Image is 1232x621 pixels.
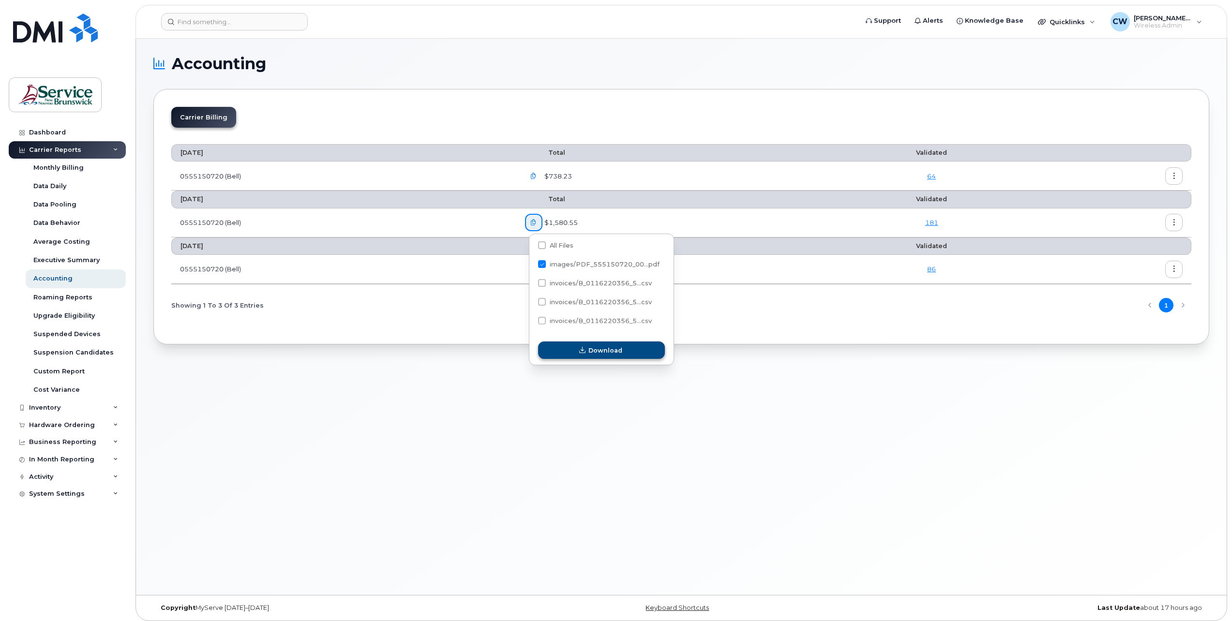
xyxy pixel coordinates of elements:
[171,298,264,312] span: Showing 1 To 3 Of 3 Entries
[825,144,1038,162] th: Validated
[538,300,652,307] span: invoices/B_0116220356_555150720_20072025_MOB.csv
[825,191,1038,208] th: Validated
[525,149,565,156] span: Total
[542,172,572,181] span: $738.23
[171,191,516,208] th: [DATE]
[171,162,516,191] td: 0555150720 (Bell)
[172,57,266,71] span: Accounting
[927,172,936,180] a: 64
[171,237,516,255] th: [DATE]
[550,261,660,268] span: images/PDF_555150720_00...pdf
[1097,604,1140,611] strong: Last Update
[646,604,709,611] a: Keyboard Shortcuts
[588,346,622,355] span: Download
[171,144,516,162] th: [DATE]
[171,255,516,284] td: 0555150720 (Bell)
[542,218,578,227] span: $1,580.55
[538,319,652,326] span: invoices/B_0116220356_555150720_20072025_DTL.csv
[153,604,505,612] div: MyServe [DATE]–[DATE]
[1159,298,1173,312] button: Page 1
[525,242,565,250] span: Total
[925,219,938,226] a: 181
[538,262,660,269] span: images/PDF_555150720_006_0000000000.pdf
[927,265,936,273] a: 86
[538,281,652,288] span: invoices/B_0116220356_555150720_20072025_ACC.csv
[550,317,652,325] span: invoices/B_0116220356_5...csv
[550,280,652,287] span: invoices/B_0116220356_5...csv
[171,208,516,237] td: 0555150720 (Bell)
[550,242,573,249] span: All Files
[825,237,1038,255] th: Validated
[525,195,565,203] span: Total
[550,298,652,306] span: invoices/B_0116220356_5...csv
[857,604,1209,612] div: about 17 hours ago
[525,261,543,278] a: PDF_555150720_005_0000000000.pdf
[161,604,195,611] strong: Copyright
[538,341,665,359] button: Download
